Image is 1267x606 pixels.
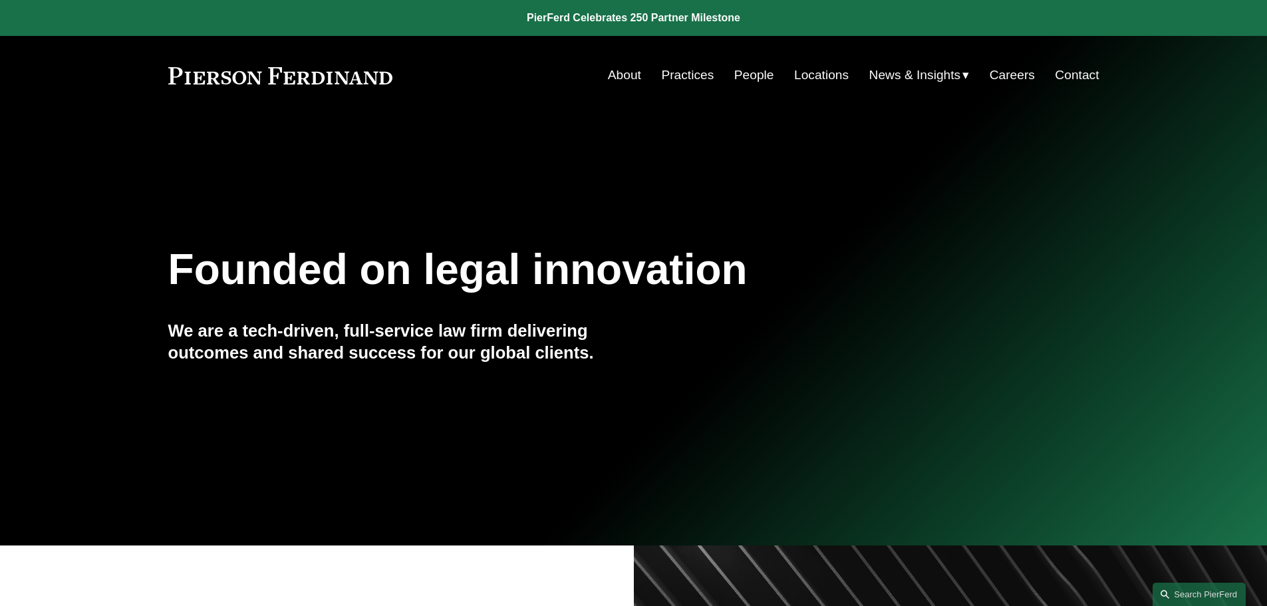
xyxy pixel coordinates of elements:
a: Contact [1055,63,1099,88]
a: folder dropdown [869,63,970,88]
a: About [608,63,641,88]
span: News & Insights [869,64,961,87]
a: People [734,63,774,88]
a: Practices [661,63,714,88]
a: Careers [990,63,1035,88]
h1: Founded on legal innovation [168,245,944,294]
a: Locations [794,63,849,88]
a: Search this site [1153,583,1246,606]
h4: We are a tech-driven, full-service law firm delivering outcomes and shared success for our global... [168,320,634,363]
